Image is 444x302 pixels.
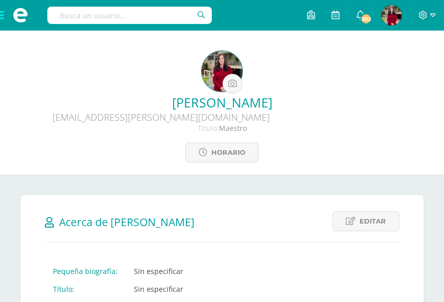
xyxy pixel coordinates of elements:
[45,280,126,298] td: Título:
[45,262,126,280] td: Pequeña biografía:
[332,211,399,231] a: Editar
[381,5,402,25] img: afd7e76de556f4dd3d403f9d21d2ff59.png
[47,7,212,24] input: Busca un usuario...
[202,51,242,92] img: cfbaeb12ed73e33ee760960041cd6bc9.png
[8,111,314,123] div: [EMAIL_ADDRESS][PERSON_NAME][DOMAIN_NAME]
[219,123,247,133] span: Maestro
[8,94,436,111] a: [PERSON_NAME]
[359,212,386,231] span: Editar
[126,280,318,298] td: Sin especificar
[185,143,259,162] a: Horario
[360,13,372,24] span: 202
[198,123,219,133] span: Título:
[126,262,318,280] td: Sin especificar
[59,215,195,229] span: Acerca de [PERSON_NAME]
[211,143,245,162] span: Horario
